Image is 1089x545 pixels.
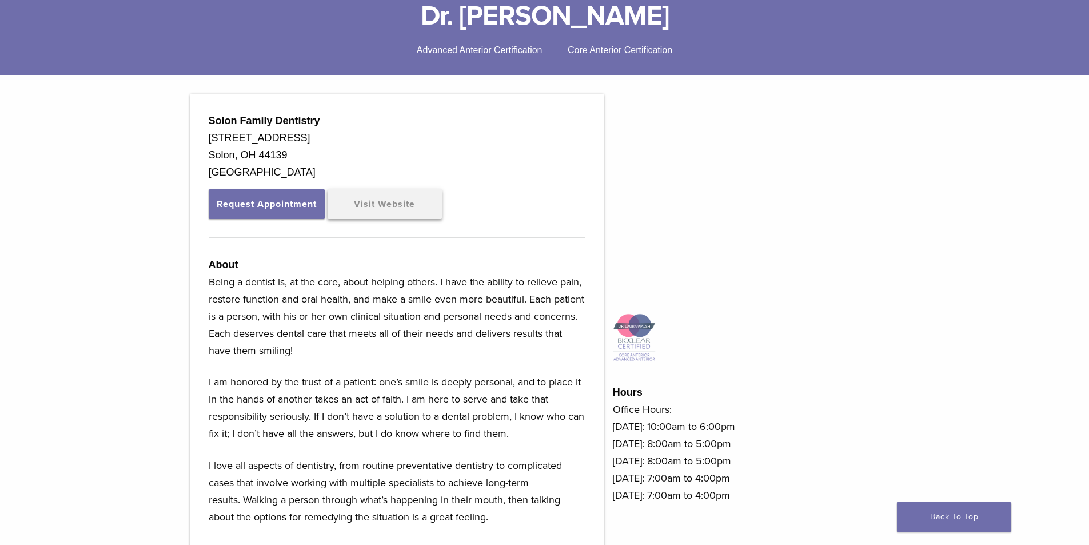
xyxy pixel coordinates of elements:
[328,189,442,219] a: Visit Website
[209,457,585,526] p: I love all aspects of dentistry, from routine preventative dentistry to complicated cases that in...
[209,273,585,359] p: Being a dentist is, at the core, about helping others. I have the ability to relieve pain, restor...
[417,45,542,55] span: Advanced Anterior Certification
[613,313,656,363] img: Icon
[209,129,585,146] div: [STREET_ADDRESS]
[613,387,643,398] strong: Hours
[209,189,325,219] button: Request Appointment
[568,45,672,55] span: Core Anterior Certification
[209,259,238,270] strong: About
[209,146,585,181] div: Solon, OH 44139 [GEOGRAPHIC_DATA]
[209,115,320,126] strong: Solon Family Dentistry
[613,401,899,504] p: Office Hours: [DATE]: 10:00am to 6:00pm [DATE]: 8:00am to 5:00pm [DATE]: 8:00am to 5:00pm [DATE]:...
[142,2,948,30] h1: Dr. [PERSON_NAME]
[209,373,585,442] p: I am honored by the trust of a patient: one’s smile is deeply personal, and to place it in the ha...
[897,502,1011,532] a: Back To Top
